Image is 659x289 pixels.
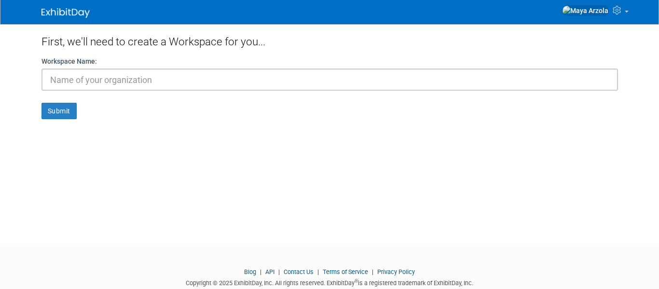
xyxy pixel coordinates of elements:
div: First, we'll need to create a Workspace for you... [41,24,618,56]
span: | [370,268,376,275]
button: Submit [41,103,77,119]
img: Maya Arzola [562,5,609,16]
img: ExhibitDay [41,8,90,18]
span: | [258,268,264,275]
input: Name of your organization [41,69,618,91]
a: Terms of Service [323,268,368,275]
a: Blog [244,268,256,275]
span: | [276,268,282,275]
a: Privacy Policy [377,268,415,275]
label: Workspace Name: [41,56,97,66]
a: API [265,268,275,275]
sup: ® [355,278,358,284]
a: Contact Us [284,268,314,275]
span: | [315,268,321,275]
